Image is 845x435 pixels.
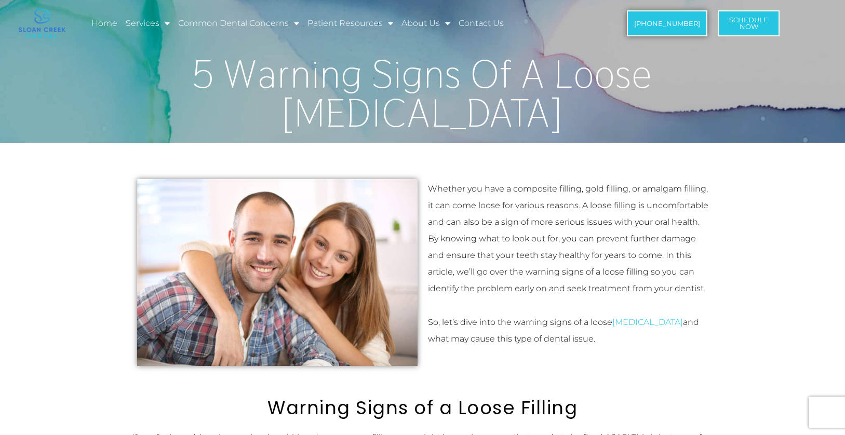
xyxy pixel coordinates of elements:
[90,11,119,35] a: Home
[306,11,395,35] a: Patient Resources
[19,9,65,38] img: logo
[428,314,708,347] p: So, let’s dive into the warning signs of a loose and what may cause this type of dental issue.
[718,10,780,36] a: ScheduleNow
[457,11,505,35] a: Contact Us
[132,55,714,132] h1: 5 Warning Signs Of A Loose [MEDICAL_DATA]
[428,181,708,297] p: Whether you have a composite filling, gold filling, or amalgam filling, it can come loose for var...
[132,397,714,419] h2: Warning Signs of a Loose Filling
[612,317,683,327] a: [MEDICAL_DATA]
[729,17,768,30] span: Schedule Now
[90,11,581,35] nav: Menu
[634,20,700,27] span: [PHONE_NUMBER]
[177,11,301,35] a: Common Dental Concerns
[627,10,707,36] a: [PHONE_NUMBER]
[400,11,452,35] a: About Us
[124,11,171,35] a: Services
